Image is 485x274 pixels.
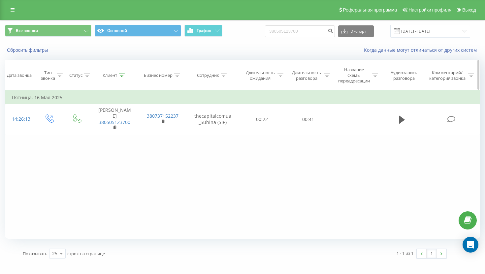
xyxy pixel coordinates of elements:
div: 14:26:13 [12,113,28,126]
div: Длительность разговора [291,70,322,81]
div: Дата звонка [7,73,32,78]
div: 1 - 1 из 1 [397,250,413,257]
button: График [184,25,222,37]
td: 00:41 [285,104,331,135]
div: Аудиозапись разговора [386,70,423,81]
span: Все звонки [16,28,38,33]
button: Все звонки [5,25,91,37]
button: Основной [95,25,181,37]
span: График [197,28,211,33]
span: строк на странице [67,251,105,257]
span: Настройки профиля [408,7,451,13]
button: Сбросить фильтры [5,47,51,53]
td: Пятница, 16 Мая 2025 [5,91,480,104]
a: 380737152237 [147,113,178,119]
div: Бизнес номер [144,73,173,78]
a: Когда данные могут отличаться от других систем [364,47,480,53]
div: Статус [69,73,82,78]
div: Комментарий/категория звонка [428,70,467,81]
div: Open Intercom Messenger [463,237,478,253]
div: 25 [52,250,57,257]
td: 00:22 [239,104,285,135]
span: Реферальная программа [343,7,397,13]
div: Длительность ожидания [245,70,276,81]
span: Выход [462,7,476,13]
div: Название схемы переадресации [338,67,371,84]
button: Экспорт [338,25,374,37]
div: Клиент [103,73,117,78]
div: Сотрудник [197,73,219,78]
div: Тип звонка [41,70,55,81]
td: thecapitalcomua_Suhina (SIP) [187,104,239,135]
a: 1 [427,249,436,258]
td: [PERSON_NAME] [90,104,139,135]
a: 380505123700 [99,119,130,125]
input: Поиск по номеру [265,25,335,37]
span: Показывать [23,251,48,257]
